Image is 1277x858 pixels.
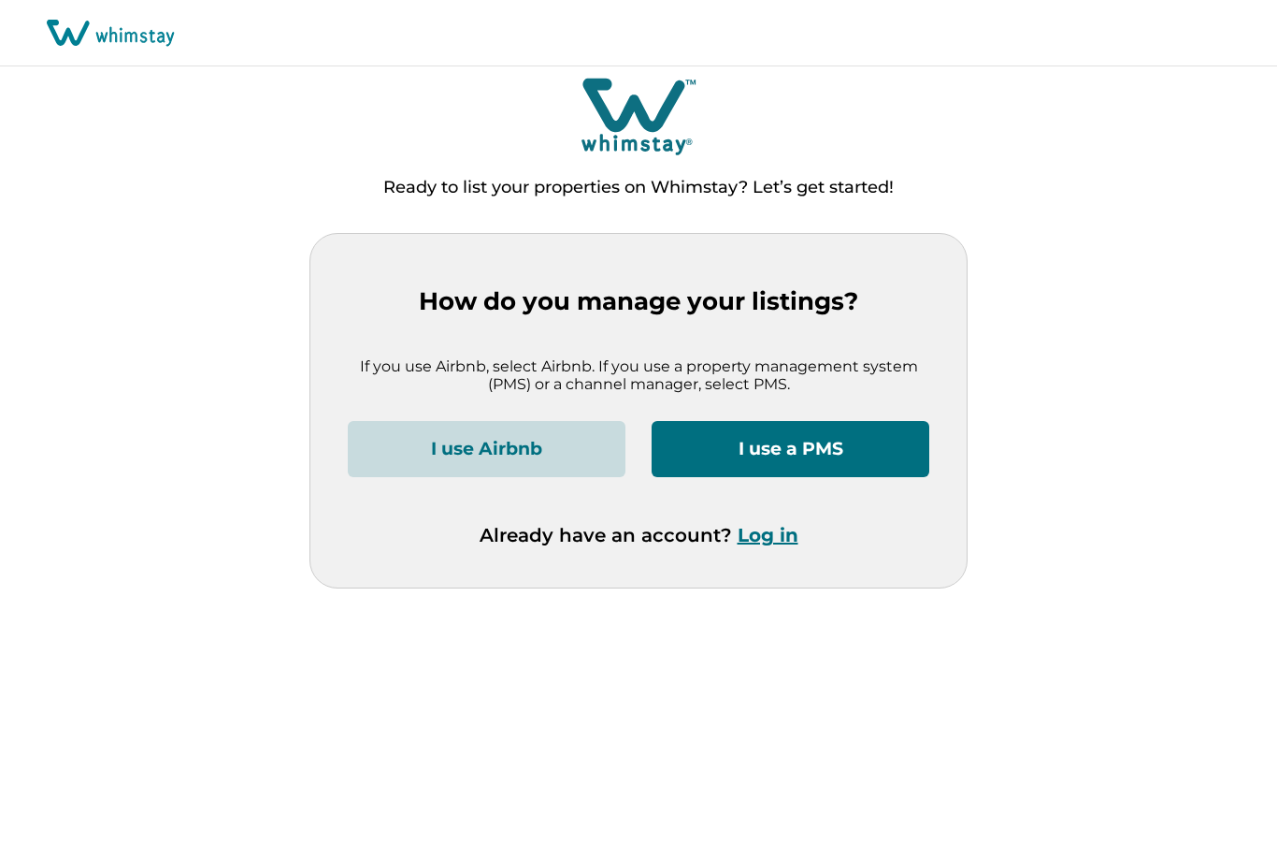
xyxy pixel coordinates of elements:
[383,179,894,197] p: Ready to list your properties on Whimstay? Let’s get started!
[348,287,929,316] p: How do you manage your listings?
[348,421,625,477] button: I use Airbnb
[480,524,798,546] p: Already have an account?
[348,357,929,394] p: If you use Airbnb, select Airbnb. If you use a property management system (PMS) or a channel mana...
[738,524,798,546] button: Log in
[652,421,929,477] button: I use a PMS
